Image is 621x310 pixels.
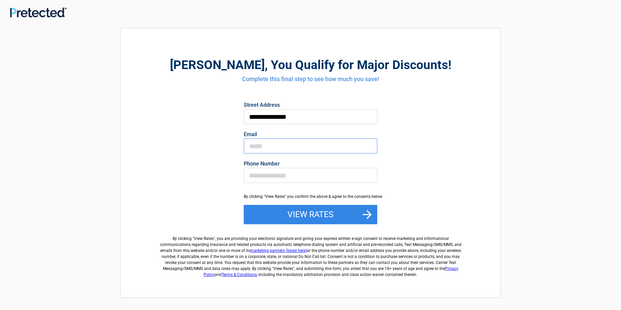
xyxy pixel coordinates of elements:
a: Privacy Policy [204,266,458,277]
button: View Rates [244,205,377,224]
span: View Rates [194,236,214,241]
label: Email [244,132,377,137]
label: Phone Number [244,161,377,167]
label: Street Address [244,102,377,108]
img: Main Logo [10,7,66,18]
h4: Complete this final step to see how much you save! [157,75,464,83]
a: marketing partners (listed here) [250,248,307,253]
a: Terms & Conditions [222,272,257,277]
span: [PERSON_NAME] [170,58,265,72]
div: By clicking "View Rates" you confirm the above & agree to the consents below [244,194,377,200]
h2: , You Qualify for Major Discounts! [157,57,464,73]
label: By clicking " ", you are providing your electronic signature and giving your express written e-si... [157,230,464,278]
